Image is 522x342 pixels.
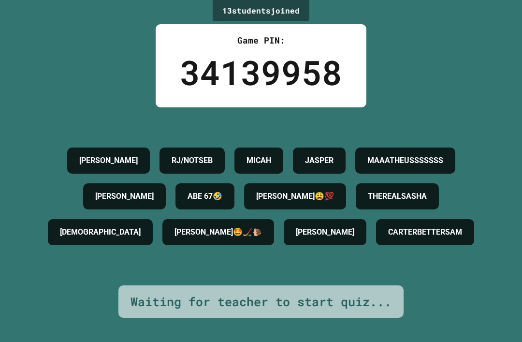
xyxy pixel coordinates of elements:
[180,34,342,47] div: Game PIN:
[305,155,333,166] h4: JASPER
[368,191,427,202] h4: THEREALSASHA
[95,191,154,202] h4: [PERSON_NAME]
[246,155,271,166] h4: MICAH
[60,226,141,238] h4: [DEMOGRAPHIC_DATA]
[180,47,342,98] div: 34139958
[388,226,462,238] h4: CARTERBETTERSAM
[174,226,262,238] h4: [PERSON_NAME]🤩🏒🐌
[256,191,334,202] h4: [PERSON_NAME]😩💯
[172,155,213,166] h4: RJ/NOTSEB
[367,155,443,166] h4: MAAATHEUSSSSSSS
[296,226,354,238] h4: [PERSON_NAME]
[79,155,138,166] h4: [PERSON_NAME]
[130,293,391,311] div: Waiting for teacher to start quiz...
[188,191,222,202] h4: ABE 67🤣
